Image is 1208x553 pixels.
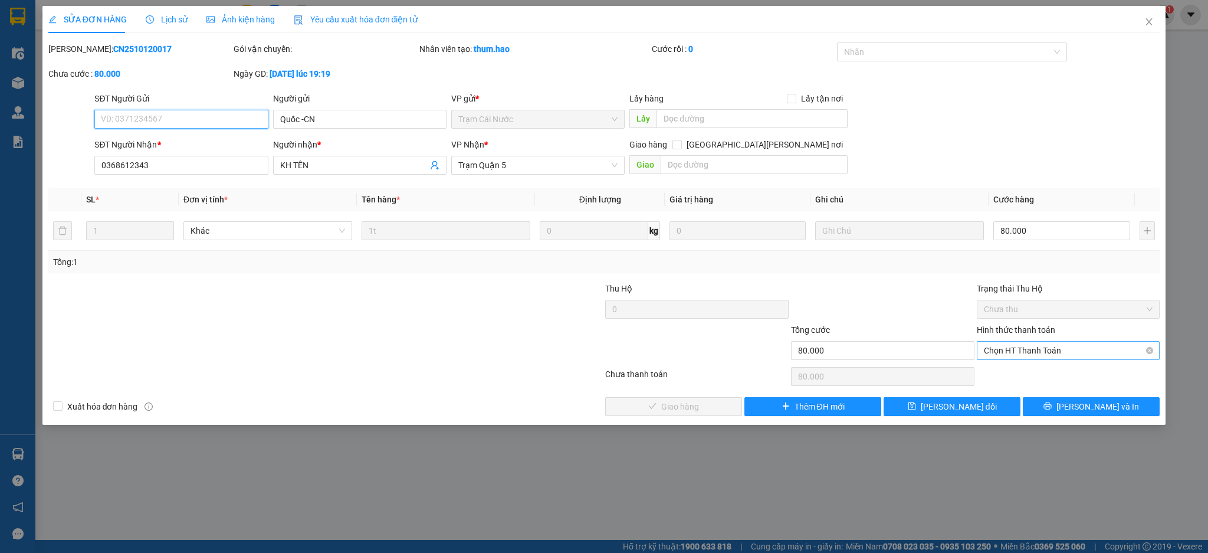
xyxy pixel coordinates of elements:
div: Cước rồi : [652,42,835,55]
div: [PERSON_NAME]: [48,42,232,55]
span: Trạm Quận 5 [458,156,618,174]
span: Trạm Cái Nước [458,110,618,128]
div: VP gửi [451,92,625,105]
div: Người nhận [273,138,447,151]
span: plus [782,402,790,411]
span: Chọn HT Thanh Toán [984,342,1153,359]
div: Gói vận chuyển: [234,42,417,55]
span: Định lượng [579,195,621,204]
span: picture [206,15,215,24]
span: VP Nhận [451,140,484,149]
span: save [908,402,916,411]
div: Trạng thái Thu Hộ [977,282,1160,295]
span: [GEOGRAPHIC_DATA][PERSON_NAME] nơi [682,138,848,151]
div: Chưa cước : [48,67,232,80]
span: Lấy hàng [629,94,664,103]
b: 80.000 [94,69,120,78]
button: plus [1140,221,1156,240]
input: Dọc đường [661,155,848,174]
span: Tổng cước [791,325,830,335]
button: checkGiao hàng [605,397,742,416]
span: Cước hàng [993,195,1034,204]
span: close-circle [1146,347,1153,354]
button: delete [53,221,72,240]
input: Dọc đường [656,109,848,128]
button: printer[PERSON_NAME] và In [1023,397,1160,416]
div: SĐT Người Nhận [94,138,268,151]
span: Thu Hộ [605,284,632,293]
input: VD: Bàn, Ghế [362,221,530,240]
span: clock-circle [146,15,154,24]
div: SĐT Người Gửi [94,92,268,105]
span: printer [1043,402,1052,411]
span: Lấy tận nơi [796,92,848,105]
div: Ngày GD: [234,67,417,80]
b: CN2510120017 [113,44,172,54]
span: user-add [430,161,439,170]
span: Giao hàng [629,140,667,149]
b: thum.hao [474,44,510,54]
span: Ảnh kiện hàng [206,15,275,24]
span: SỬA ĐƠN HÀNG [48,15,127,24]
b: [DATE] lúc 19:19 [270,69,330,78]
span: Lấy [629,109,656,128]
span: edit [48,15,57,24]
th: Ghi chú [810,188,989,211]
span: Thêm ĐH mới [795,400,845,413]
div: Chưa thanh toán [604,368,790,388]
button: save[PERSON_NAME] đổi [884,397,1020,416]
span: Đơn vị tính [183,195,228,204]
span: [PERSON_NAME] và In [1056,400,1139,413]
span: Chưa thu [984,300,1153,318]
div: Tổng: 1 [53,256,467,269]
button: Close [1132,6,1166,39]
span: Yêu cầu xuất hóa đơn điện tử [294,15,418,24]
label: Hình thức thanh toán [977,325,1055,335]
span: kg [648,221,660,240]
span: Giao [629,155,661,174]
div: Người gửi [273,92,447,105]
span: Giá trị hàng [669,195,713,204]
input: 0 [669,221,806,240]
span: Lịch sử [146,15,188,24]
span: Tên hàng [362,195,400,204]
div: Nhân viên tạo: [419,42,649,55]
img: icon [294,15,303,25]
span: close [1144,17,1154,27]
input: Ghi Chú [815,221,984,240]
span: Khác [191,222,345,240]
b: 0 [688,44,693,54]
span: SL [86,195,96,204]
span: [PERSON_NAME] đổi [921,400,997,413]
span: Xuất hóa đơn hàng [63,400,143,413]
button: plusThêm ĐH mới [744,397,881,416]
span: info-circle [145,403,153,411]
